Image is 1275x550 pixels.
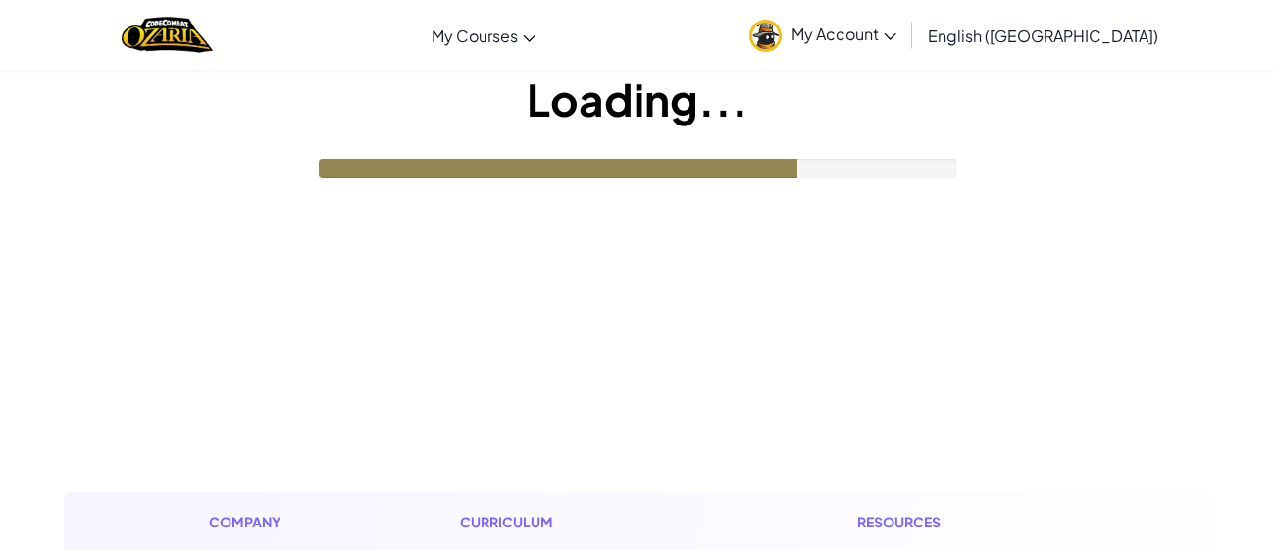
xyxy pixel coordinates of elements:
[460,512,697,532] h1: Curriculum
[432,25,518,46] span: My Courses
[791,24,896,44] span: My Account
[122,15,213,55] a: Ozaria by CodeCombat logo
[209,512,300,532] h1: Company
[857,512,1066,532] h1: Resources
[928,25,1158,46] span: English ([GEOGRAPHIC_DATA])
[739,4,906,66] a: My Account
[422,9,545,62] a: My Courses
[122,15,213,55] img: Home
[749,20,782,52] img: avatar
[918,9,1168,62] a: English ([GEOGRAPHIC_DATA])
